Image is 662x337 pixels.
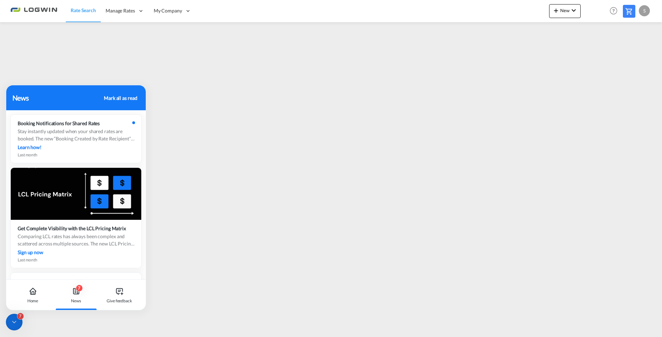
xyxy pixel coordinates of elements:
[639,5,650,16] div: S
[608,5,623,17] div: Help
[71,7,96,13] span: Rate Search
[106,7,135,14] span: Manage Rates
[552,6,560,15] md-icon: icon-plus 400-fg
[608,5,619,17] span: Help
[549,4,581,18] button: icon-plus 400-fgNewicon-chevron-down
[10,3,57,19] img: 2761ae10d95411efa20a1f5e0282d2d7.png
[570,6,578,15] md-icon: icon-chevron-down
[552,8,578,13] span: New
[154,7,182,14] span: My Company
